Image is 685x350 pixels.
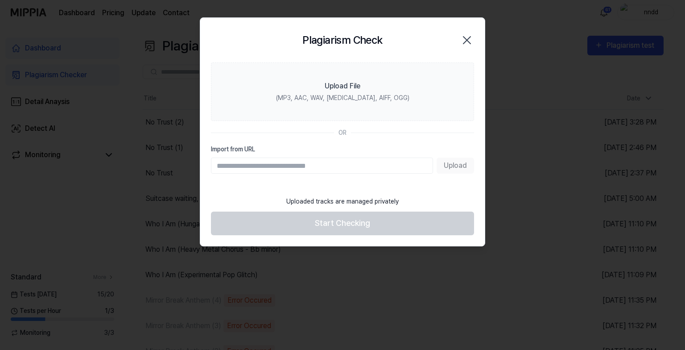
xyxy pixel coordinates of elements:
div: Uploaded tracks are managed privately [281,192,404,212]
div: (MP3, AAC, WAV, [MEDICAL_DATA], AIFF, OGG) [276,93,409,103]
h2: Plagiarism Check [302,32,382,48]
label: Import from URL [211,145,474,154]
div: OR [338,128,347,137]
div: Upload File [325,81,360,92]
